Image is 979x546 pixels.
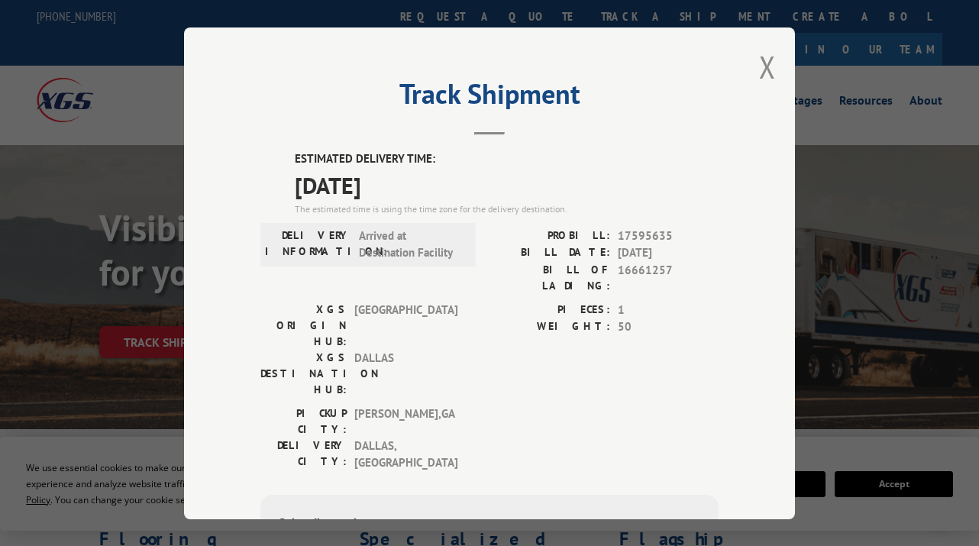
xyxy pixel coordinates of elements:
[618,261,719,293] span: 16661257
[260,437,347,471] label: DELIVERY CITY:
[489,261,610,293] label: BILL OF LADING:
[295,167,719,202] span: [DATE]
[260,349,347,397] label: XGS DESTINATION HUB:
[260,301,347,349] label: XGS ORIGIN HUB:
[489,244,610,262] label: BILL DATE:
[279,512,700,535] div: Subscribe to alerts
[354,301,457,349] span: [GEOGRAPHIC_DATA]
[618,301,719,318] span: 1
[295,202,719,215] div: The estimated time is using the time zone for the delivery destination.
[359,227,462,261] span: Arrived at Destination Facility
[260,405,347,437] label: PICKUP CITY:
[265,227,351,261] label: DELIVERY INFORMATION:
[618,244,719,262] span: [DATE]
[618,227,719,244] span: 17595635
[354,349,457,397] span: DALLAS
[260,83,719,112] h2: Track Shipment
[759,47,776,87] button: Close modal
[489,227,610,244] label: PROBILL:
[618,318,719,336] span: 50
[489,318,610,336] label: WEIGHT:
[489,301,610,318] label: PIECES:
[354,437,457,471] span: DALLAS , [GEOGRAPHIC_DATA]
[295,150,719,168] label: ESTIMATED DELIVERY TIME:
[354,405,457,437] span: [PERSON_NAME] , GA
